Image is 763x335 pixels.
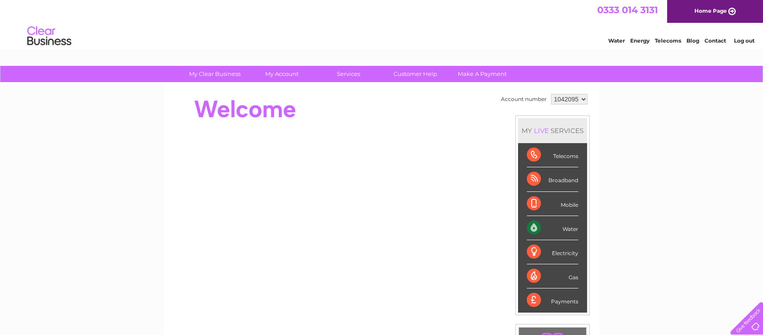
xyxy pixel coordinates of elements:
[179,66,251,82] a: My Clear Business
[527,167,578,191] div: Broadband
[446,66,518,82] a: Make A Payment
[527,143,578,167] div: Telecoms
[630,37,650,44] a: Energy
[527,288,578,312] div: Payments
[597,4,658,15] a: 0333 014 3131
[174,5,590,43] div: Clear Business is a trading name of Verastar Limited (registered in [GEOGRAPHIC_DATA] No. 3667643...
[608,37,625,44] a: Water
[686,37,699,44] a: Blog
[245,66,318,82] a: My Account
[734,37,755,44] a: Log out
[705,37,726,44] a: Contact
[518,118,587,143] div: MY SERVICES
[527,192,578,216] div: Mobile
[527,216,578,240] div: Water
[379,66,452,82] a: Customer Help
[655,37,681,44] a: Telecoms
[312,66,385,82] a: Services
[27,23,72,50] img: logo.png
[527,264,578,288] div: Gas
[527,240,578,264] div: Electricity
[499,92,549,107] td: Account number
[532,126,551,135] div: LIVE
